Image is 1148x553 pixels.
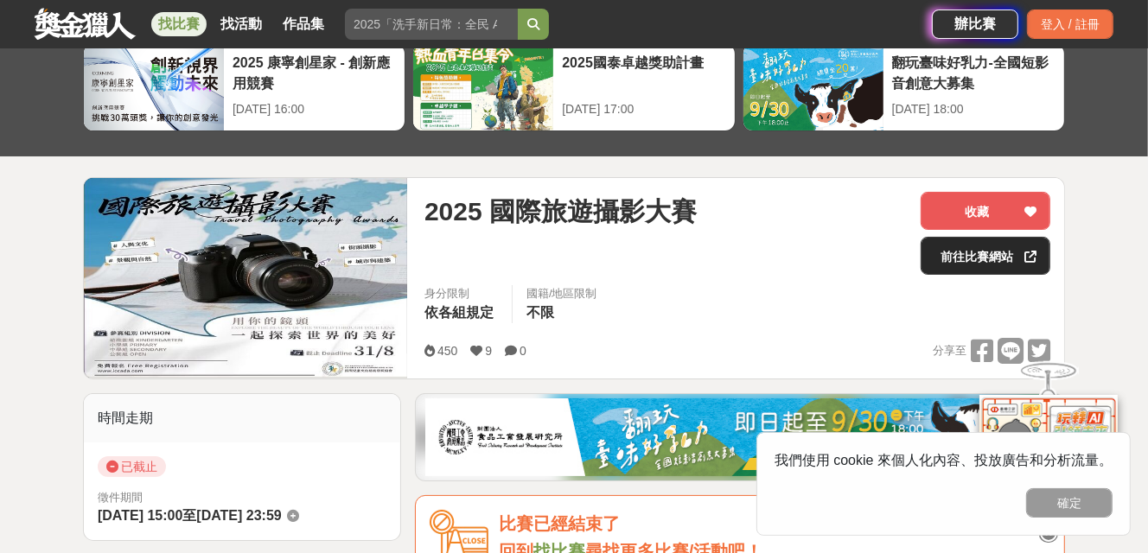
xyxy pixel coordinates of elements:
[98,491,143,504] span: 徵件期間
[83,43,405,131] a: 2025 康寧創星家 - 創新應用競賽[DATE] 16:00
[214,12,269,36] a: 找活動
[499,510,1050,538] div: 比賽已經結束了
[345,9,518,40] input: 2025「洗手新日常：全民 ALL IN」洗手歌全台徵選
[526,285,597,302] div: 國籍/地區限制
[1027,10,1113,39] div: 登入 / 註冊
[233,53,396,92] div: 2025 康寧創星家 - 創新應用競賽
[84,394,400,442] div: 時間走期
[98,456,166,477] span: 已截止
[526,305,554,320] span: 不限
[196,508,281,523] span: [DATE] 23:59
[425,398,1055,476] img: 1c81a89c-c1b3-4fd6-9c6e-7d29d79abef5.jpg
[412,43,735,131] a: 2025國泰卓越獎助計畫[DATE] 17:00
[182,508,196,523] span: 至
[562,53,725,92] div: 2025國泰卓越獎助計畫
[520,344,526,358] span: 0
[892,100,1056,118] div: [DATE] 18:00
[932,10,1018,39] a: 辦比賽
[892,53,1056,92] div: 翻玩臺味好乳力-全國短影音創意大募集
[233,100,396,118] div: [DATE] 16:00
[775,453,1113,467] span: 我們使用 cookie 來個人化內容、投放廣告和分析流量。
[485,344,492,358] span: 9
[437,344,457,358] span: 450
[84,178,407,378] img: Cover Image
[424,305,494,320] span: 依各組規定
[562,100,725,118] div: [DATE] 17:00
[276,12,331,36] a: 作品集
[921,192,1050,230] button: 收藏
[424,192,697,231] span: 2025 國際旅遊攝影大賽
[151,12,207,36] a: 找比賽
[921,237,1050,275] a: 前往比賽網站
[933,338,966,364] span: 分享至
[1026,488,1113,518] button: 確定
[424,285,498,302] div: 身分限制
[98,508,182,523] span: [DATE] 15:00
[743,43,1065,131] a: 翻玩臺味好乳力-全國短影音創意大募集[DATE] 18:00
[979,392,1118,507] img: d2146d9a-e6f6-4337-9592-8cefde37ba6b.png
